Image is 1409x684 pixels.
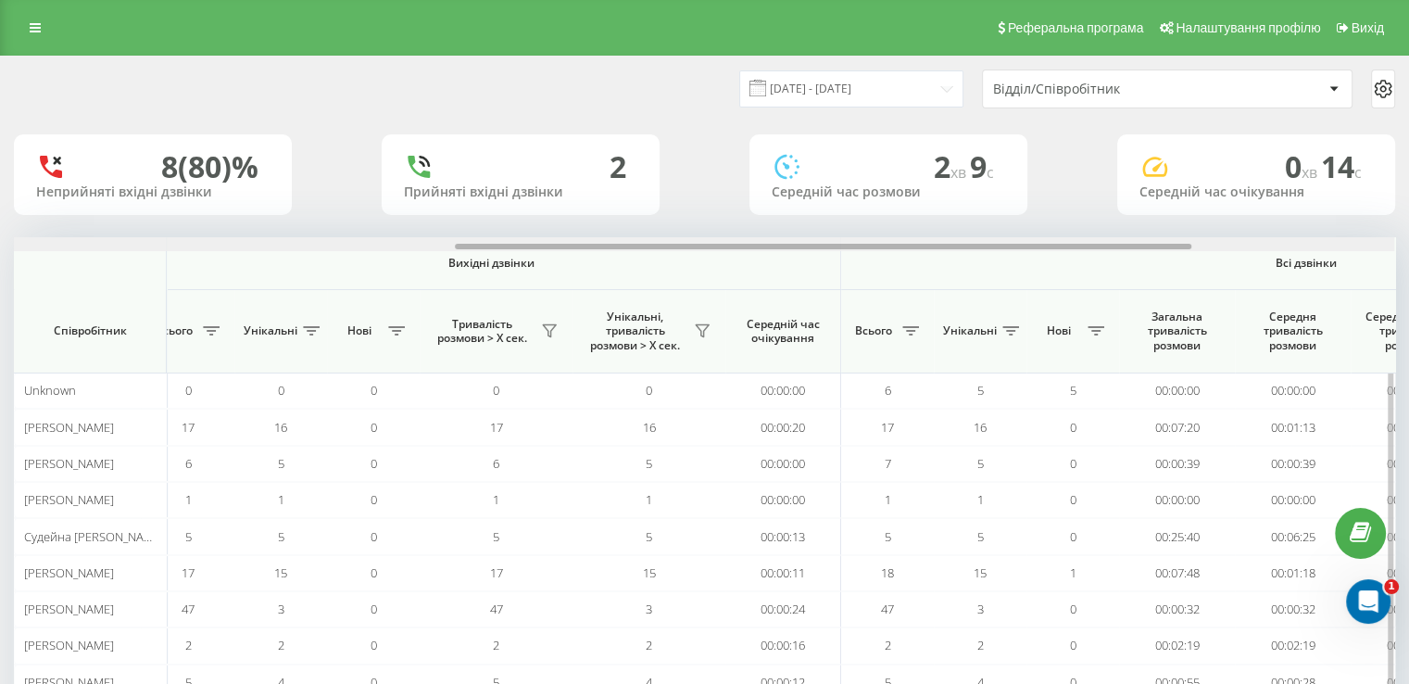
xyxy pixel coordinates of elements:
span: 17 [182,419,195,436]
td: 00:00:32 [1119,591,1235,627]
span: Всього [850,323,897,338]
td: 00:00:00 [1119,373,1235,409]
iframe: Intercom live chat [1346,579,1390,624]
span: 1 [977,491,984,508]
span: 2 [646,637,652,653]
span: 5 [493,528,499,545]
div: Неприйняті вхідні дзвінки [36,184,270,200]
span: Унікальні [943,323,997,338]
td: 00:07:48 [1119,555,1235,591]
span: 1 [1070,564,1076,581]
td: 00:01:13 [1235,409,1351,445]
span: 5 [977,455,984,472]
span: 3 [977,601,984,617]
span: [PERSON_NAME] [24,419,114,436]
div: Відділ/Співробітник [993,82,1214,97]
span: 1 [185,491,192,508]
span: 0 [1070,637,1076,653]
span: 16 [974,419,987,436]
span: 0 [1070,601,1076,617]
td: 00:00:39 [1119,446,1235,482]
td: 00:07:20 [1119,409,1235,445]
span: Всього [151,323,197,338]
span: Унікальні, тривалість розмови > Х сек. [582,310,688,353]
span: 0 [371,419,377,436]
span: 17 [881,419,894,436]
span: хв [950,162,970,183]
span: 47 [881,601,894,617]
span: 1 [493,491,499,508]
span: 5 [278,528,284,545]
td: 00:00:00 [1235,373,1351,409]
td: 00:00:13 [725,518,841,554]
span: 1 [885,491,891,508]
div: Середній час розмови [772,184,1005,200]
span: 15 [643,564,656,581]
span: 3 [646,601,652,617]
td: 00:00:39 [1235,446,1351,482]
td: 00:02:19 [1235,627,1351,664]
span: 0 [371,528,377,545]
td: 00:25:40 [1119,518,1235,554]
span: [PERSON_NAME] [24,491,114,508]
span: 16 [274,419,287,436]
span: 47 [182,601,195,617]
span: 0 [371,601,377,617]
span: Вихід [1352,20,1384,35]
span: Нові [1036,323,1082,338]
td: 00:00:24 [725,591,841,627]
span: 0 [371,491,377,508]
span: 0 [371,637,377,653]
span: 15 [274,564,287,581]
span: [PERSON_NAME] [24,637,114,653]
span: 5 [646,455,652,472]
span: Співробітник [30,323,150,338]
span: 0 [1070,455,1076,472]
div: 8 (80)% [161,149,258,184]
span: 0 [1070,528,1076,545]
td: 00:00:20 [725,409,841,445]
td: 00:01:18 [1235,555,1351,591]
span: 17 [490,564,503,581]
span: 5 [885,528,891,545]
span: 0 [371,455,377,472]
span: 0 [1285,146,1321,186]
span: 0 [646,382,652,399]
span: 16 [643,419,656,436]
span: 2 [185,637,192,653]
span: 6 [493,455,499,472]
td: 00:00:00 [1119,482,1235,518]
span: Унікальні [244,323,297,338]
span: 0 [371,564,377,581]
span: 3 [278,601,284,617]
span: 9 [970,146,994,186]
span: Unknown [24,382,76,399]
span: 47 [490,601,503,617]
span: Реферальна програма [1008,20,1144,35]
span: 17 [182,564,195,581]
span: Судейна [PERSON_NAME] [24,528,164,545]
span: 0 [493,382,499,399]
td: 00:00:00 [1235,482,1351,518]
td: 00:00:11 [725,555,841,591]
span: 0 [1070,491,1076,508]
span: 1 [278,491,284,508]
span: Нові [336,323,383,338]
span: 5 [278,455,284,472]
div: Прийняті вхідні дзвінки [404,184,637,200]
span: 2 [278,637,284,653]
span: 5 [977,382,984,399]
span: 0 [1070,419,1076,436]
span: 0 [185,382,192,399]
td: 00:00:32 [1235,591,1351,627]
span: 2 [885,637,891,653]
span: 2 [934,146,970,186]
span: Загальна тривалість розмови [1133,310,1221,353]
span: 5 [977,528,984,545]
div: Середній час очікування [1139,184,1373,200]
span: 5 [1070,382,1076,399]
td: 00:00:00 [725,373,841,409]
span: Вихідні дзвінки [185,256,798,271]
span: c [987,162,994,183]
span: 5 [646,528,652,545]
